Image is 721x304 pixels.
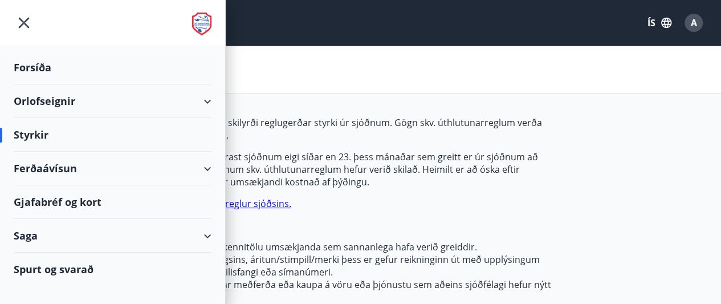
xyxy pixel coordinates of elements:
img: union_logo [192,13,211,35]
button: ÍS [641,13,678,33]
li: Á reikningi þarf að vera útgáfudagur reikningsins, áritun/stimpill/merki þess er gefur reikningin... [36,253,552,278]
a: Úthlutunarreglur sjóðsins. [177,197,291,210]
div: Spurt og svarað [14,253,211,286]
p: Umsækjendum er bent á að kynna sér [14,197,552,210]
button: A [680,9,707,37]
div: Gjafabréf og kort [14,185,211,219]
div: Saga [14,219,211,253]
div: Forsíða [14,51,211,84]
div: Ferðaávísun [14,152,211,185]
li: Allar reikningar þurfa að vera með nafni og kennitölu umsækjanda sem sannanlega hafa verið greiddir. [36,241,552,253]
div: Orlofseignir [14,84,211,118]
li: Upplýsingar um fjölda skipta og dagsetningar meðferða eða kaupa á vöru eða þjónustu sem aðeins sj... [36,278,552,303]
p: Sjúkrasjóðurinn greiðir sjóðfélögum sem uppfylla skilyrði reglugerðar styrki úr sjóðnum. Gögn skv... [14,116,552,141]
button: menu [14,13,34,33]
p: Umsóknir ásamt réttum fylgigögnum þurfa að berast sjóðnum eigi síðar en 23. þess mánaðar sem grei... [14,151,552,188]
span: A [691,17,697,29]
div: Styrkir [14,118,211,152]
